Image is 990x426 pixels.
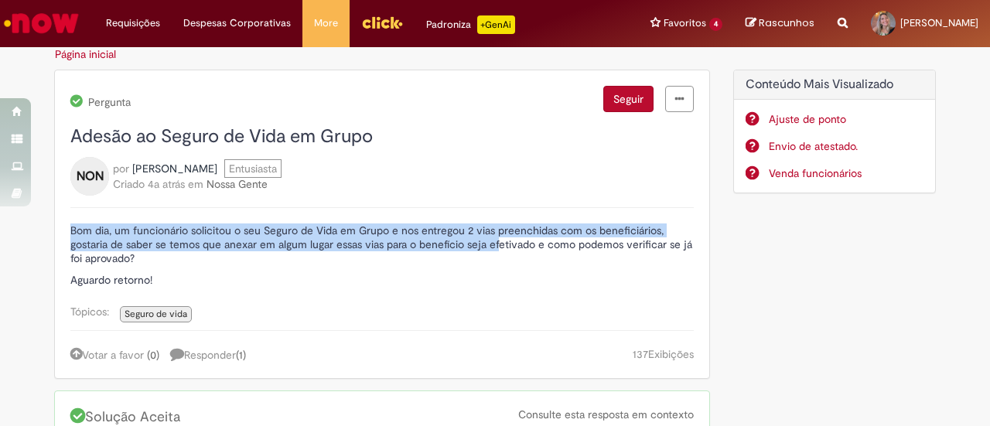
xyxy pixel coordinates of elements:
[759,15,814,30] span: Rascunhos
[183,15,291,31] span: Despesas Corporativas
[70,169,109,182] a: NON
[70,408,184,426] span: Solução Aceita
[664,15,706,31] span: Favoritos
[769,165,924,181] a: Venda funcionários
[746,78,924,92] h2: Conteúdo Mais Visualizado
[55,47,116,61] a: Página inicial
[125,308,187,320] span: Seguro de vida
[70,124,373,148] span: Adesão ao Seguro de Vida em Grupo
[769,111,924,127] a: Ajuste de ponto
[70,348,144,362] a: Votar a favor
[2,8,81,39] img: ServiceNow
[188,177,203,191] span: em
[150,348,156,362] span: 0
[603,86,654,112] button: Seguir
[361,11,403,34] img: click_logo_yellow_360x200.png
[769,138,924,154] a: Envio de atestado.
[648,347,694,361] span: Exibições
[70,305,117,319] span: Tópicos:
[106,15,160,31] span: Requisições
[426,15,515,34] div: Padroniza
[477,15,515,34] p: +GenAi
[77,164,104,189] span: NON
[70,273,694,287] p: Aguardo retorno!
[147,348,159,362] span: ( )
[132,162,217,176] span: Nicoly Oliveira Novais perfil
[900,16,978,29] span: [PERSON_NAME]
[633,347,648,361] span: 137
[170,346,254,363] a: 1 respostas, clique para responder
[746,16,814,31] a: Rascunhos
[148,177,185,191] time: 14/12/2021 09:50:32
[224,159,282,178] span: Entusiasta
[314,15,338,31] span: More
[113,177,145,191] span: Criado
[239,348,243,362] span: 1
[170,348,246,362] span: Responder
[236,348,246,362] span: ( )
[518,407,694,421] a: Consulte esta resposta em contexto
[709,18,722,31] span: 4
[132,161,217,176] a: Nicoly Oliveira Novais perfil
[86,96,131,108] span: Pergunta
[120,306,192,322] a: Seguro de vida
[733,70,937,194] div: Conteúdo Mais Visualizado
[113,162,129,176] span: por
[665,86,694,112] a: menu Ações
[148,177,185,191] span: 4a atrás
[207,177,268,191] a: Nossa Gente
[70,223,694,265] p: Bom dia, um funcionário solicitou o seu Seguro de Vida em Grupo e nos entregou 2 vias preenchidas...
